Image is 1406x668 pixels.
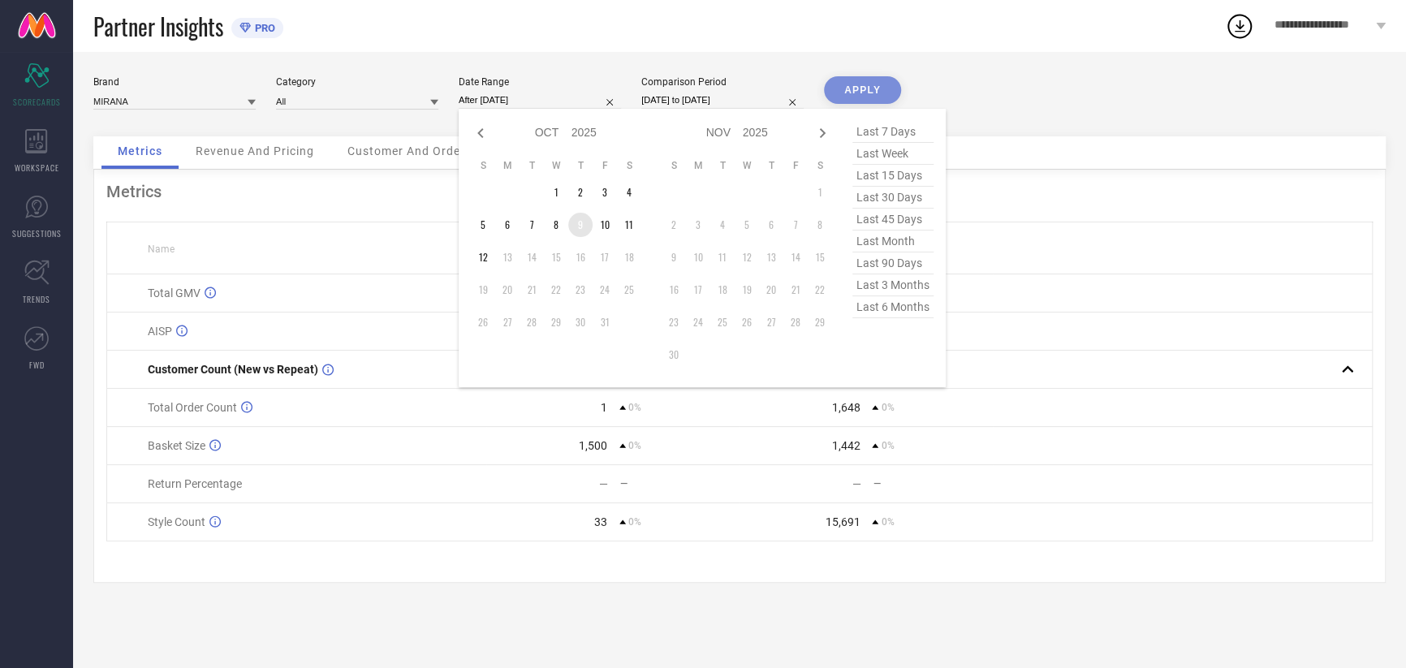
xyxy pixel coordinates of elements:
[808,278,832,302] td: Sat Nov 22 2025
[568,180,593,205] td: Thu Oct 02 2025
[783,278,808,302] td: Fri Nov 21 2025
[148,363,318,376] span: Customer Count (New vs Repeat)
[148,401,237,414] span: Total Order Count
[568,245,593,269] td: Thu Oct 16 2025
[852,252,934,274] span: last 90 days
[735,159,759,172] th: Wednesday
[759,213,783,237] td: Thu Nov 06 2025
[593,159,617,172] th: Friday
[852,209,934,231] span: last 45 days
[568,213,593,237] td: Thu Oct 09 2025
[594,515,607,528] div: 33
[783,310,808,334] td: Fri Nov 28 2025
[520,310,544,334] td: Tue Oct 28 2025
[601,401,607,414] div: 1
[852,187,934,209] span: last 30 days
[881,402,894,413] span: 0%
[544,159,568,172] th: Wednesday
[148,439,205,452] span: Basket Size
[276,76,438,88] div: Category
[23,293,50,305] span: TRENDS
[148,325,172,338] span: AISP
[710,245,735,269] td: Tue Nov 11 2025
[471,310,495,334] td: Sun Oct 26 2025
[662,310,686,334] td: Sun Nov 23 2025
[93,76,256,88] div: Brand
[710,278,735,302] td: Tue Nov 18 2025
[495,213,520,237] td: Mon Oct 06 2025
[93,10,223,43] span: Partner Insights
[617,245,641,269] td: Sat Oct 18 2025
[759,278,783,302] td: Thu Nov 20 2025
[617,159,641,172] th: Saturday
[471,123,490,143] div: Previous month
[831,401,860,414] div: 1,648
[735,245,759,269] td: Wed Nov 12 2025
[735,278,759,302] td: Wed Nov 19 2025
[106,182,1373,201] div: Metrics
[196,144,314,157] span: Revenue And Pricing
[759,310,783,334] td: Thu Nov 27 2025
[568,310,593,334] td: Thu Oct 30 2025
[15,162,59,174] span: WORKSPACE
[520,245,544,269] td: Tue Oct 14 2025
[852,274,934,296] span: last 3 months
[808,159,832,172] th: Saturday
[593,245,617,269] td: Fri Oct 17 2025
[495,245,520,269] td: Mon Oct 13 2025
[710,159,735,172] th: Tuesday
[568,278,593,302] td: Thu Oct 23 2025
[783,159,808,172] th: Friday
[471,278,495,302] td: Sun Oct 19 2025
[759,159,783,172] th: Thursday
[735,310,759,334] td: Wed Nov 26 2025
[544,180,568,205] td: Wed Oct 01 2025
[544,213,568,237] td: Wed Oct 08 2025
[628,402,641,413] span: 0%
[852,477,860,490] div: —
[495,310,520,334] td: Mon Oct 27 2025
[808,245,832,269] td: Sat Nov 15 2025
[471,245,495,269] td: Sun Oct 12 2025
[12,227,62,239] span: SUGGESTIONS
[13,96,61,108] span: SCORECARDS
[710,310,735,334] td: Tue Nov 25 2025
[808,180,832,205] td: Sat Nov 01 2025
[825,515,860,528] div: 15,691
[148,287,201,300] span: Total GMV
[148,243,175,255] span: Name
[593,310,617,334] td: Fri Oct 31 2025
[459,92,621,109] input: Select date range
[347,144,472,157] span: Customer And Orders
[593,213,617,237] td: Fri Oct 10 2025
[662,343,686,367] td: Sun Nov 30 2025
[881,516,894,528] span: 0%
[617,180,641,205] td: Sat Oct 04 2025
[620,478,739,489] div: —
[686,278,710,302] td: Mon Nov 17 2025
[852,121,934,143] span: last 7 days
[495,159,520,172] th: Monday
[735,213,759,237] td: Wed Nov 05 2025
[628,440,641,451] span: 0%
[686,245,710,269] td: Mon Nov 10 2025
[471,159,495,172] th: Sunday
[783,213,808,237] td: Fri Nov 07 2025
[148,515,205,528] span: Style Count
[641,92,804,109] input: Select comparison period
[710,213,735,237] td: Tue Nov 04 2025
[852,143,934,165] span: last week
[759,245,783,269] td: Thu Nov 13 2025
[808,213,832,237] td: Sat Nov 08 2025
[118,144,162,157] span: Metrics
[459,76,621,88] div: Date Range
[881,440,894,451] span: 0%
[662,213,686,237] td: Sun Nov 02 2025
[520,159,544,172] th: Tuesday
[29,359,45,371] span: FWD
[148,477,242,490] span: Return Percentage
[628,516,641,528] span: 0%
[544,310,568,334] td: Wed Oct 29 2025
[1225,11,1254,41] div: Open download list
[617,213,641,237] td: Sat Oct 11 2025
